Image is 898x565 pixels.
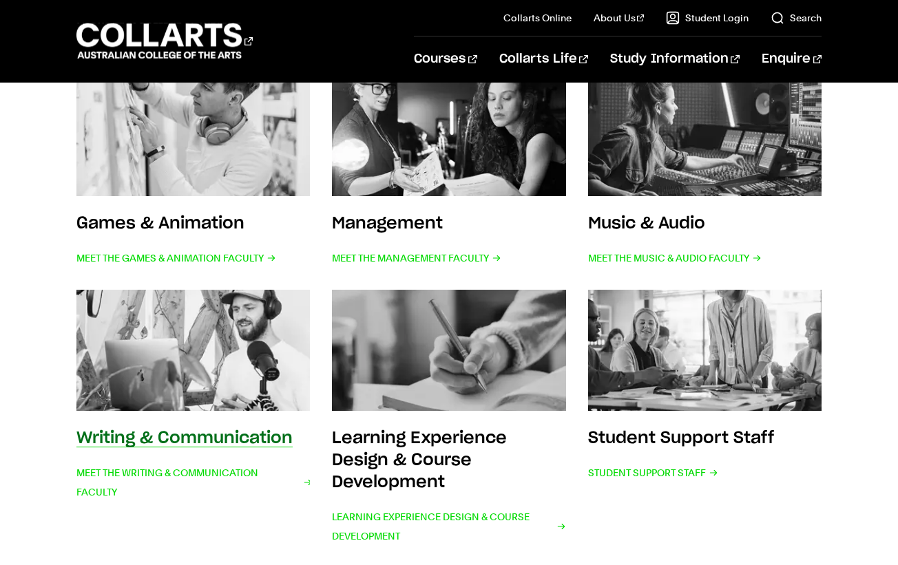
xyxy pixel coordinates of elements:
[76,248,276,268] span: Meet the Games & Animation Faculty
[76,290,310,546] a: Writing & Communication Meet the Writing & Communication Faculty
[666,11,749,25] a: Student Login
[332,248,501,268] span: Meet the Management Faculty
[414,36,477,82] a: Courses
[76,430,293,447] h3: Writing & Communication
[588,430,774,447] h3: Student Support Staff
[76,21,253,61] div: Go to homepage
[588,215,705,232] h3: Music & Audio
[76,215,244,232] h3: Games & Animation
[588,463,718,482] span: Student Support Staff
[762,36,822,82] a: Enquire
[76,74,310,267] a: Games & Animation Meet the Games & Animation Faculty
[594,11,645,25] a: About Us
[499,36,588,82] a: Collarts Life
[610,36,740,82] a: Study Information
[588,74,822,267] a: Music & Audio Meet the Music & Audio Faculty
[588,248,762,268] span: Meet the Music & Audio Faculty
[332,215,443,232] h3: Management
[332,507,565,546] span: Learning Experience Design & Course Development
[76,463,310,502] span: Meet the Writing & Communication Faculty
[332,430,507,491] h3: Learning Experience Design & Course Development
[588,290,822,546] a: Student Support Staff Student Support Staff
[332,74,565,267] a: Management Meet the Management Faculty
[771,11,822,25] a: Search
[503,11,572,25] a: Collarts Online
[332,290,565,546] a: Learning Experience Design & Course Development Learning Experience Design & Course Development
